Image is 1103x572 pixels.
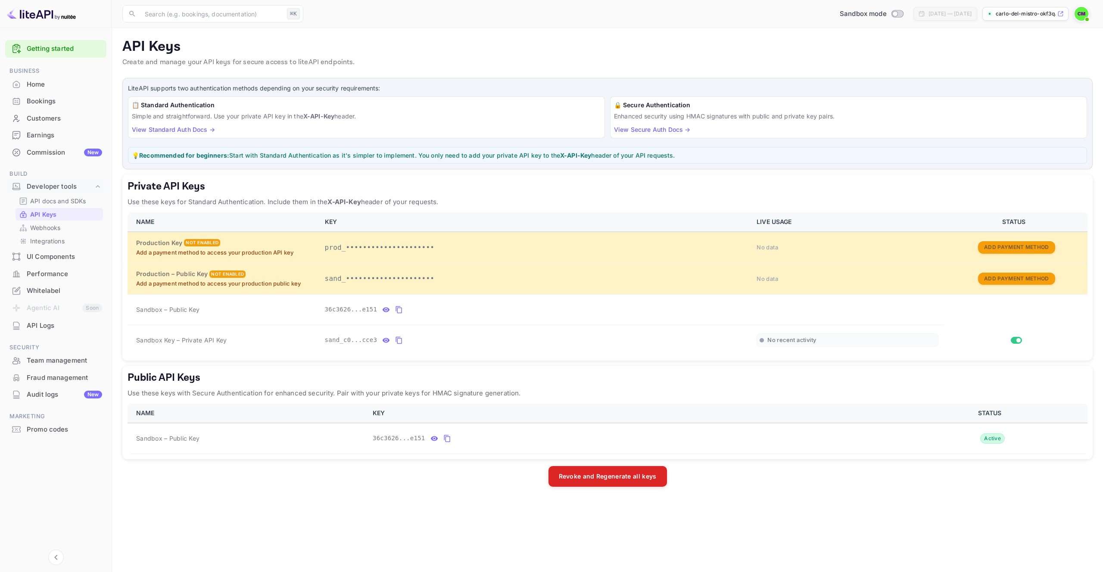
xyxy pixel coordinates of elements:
[209,270,246,278] div: Not enabled
[136,434,199,443] span: Sandbox – Public Key
[30,223,60,232] p: Webhooks
[5,179,106,194] div: Developer tools
[767,336,816,344] span: No recent activity
[548,466,667,487] button: Revoke and Regenerate all keys
[303,112,334,120] strong: X-API-Key
[128,84,1087,93] p: LiteAPI supports two authentication methods depending on your security requirements:
[1075,7,1088,21] img: Carlo Del Mistro
[944,212,1087,232] th: STATUS
[325,274,747,284] p: sand_•••••••••••••••••••••
[16,195,103,207] div: API docs and SDKs
[27,425,102,435] div: Promo codes
[5,249,106,264] a: UI Components
[5,352,106,369] div: Team management
[30,236,65,246] p: Integrations
[128,404,1087,454] table: public api keys table
[287,8,300,19] div: ⌘K
[5,66,106,76] span: Business
[136,269,208,279] h6: Production – Public Key
[30,196,86,205] p: API docs and SDKs
[16,208,103,221] div: API Keys
[19,236,100,246] a: Integrations
[5,343,106,352] span: Security
[327,198,361,206] strong: X-API-Key
[5,317,106,333] a: API Logs
[27,356,102,366] div: Team management
[128,388,1087,398] p: Use these keys with Secure Authentication for enhanced security. Pair with your private keys for ...
[27,321,102,331] div: API Logs
[7,7,76,21] img: LiteAPI logo
[980,433,1005,444] div: Active
[136,336,227,344] span: Sandbox Key – Private API Key
[5,169,106,179] span: Build
[27,252,102,262] div: UI Components
[836,9,907,19] div: Switch to Production mode
[128,404,368,423] th: NAME
[614,100,1083,110] h6: 🔒 Secure Authentication
[27,96,102,106] div: Bookings
[122,57,1093,68] p: Create and manage your API keys for secure access to liteAPI endpoints.
[978,274,1055,282] a: Add Payment Method
[5,127,106,143] a: Earnings
[5,412,106,421] span: Marketing
[136,238,182,248] h6: Production Key
[560,152,591,159] strong: X-API-Key
[325,305,377,314] span: 36c3626...e151
[373,434,425,443] span: 36c3626...e151
[27,148,102,158] div: Commission
[368,404,895,423] th: KEY
[27,182,93,192] div: Developer tools
[27,269,102,279] div: Performance
[140,5,284,22] input: Search (e.g. bookings, documentation)
[325,336,377,345] span: sand_c0...cce3
[122,38,1093,56] p: API Keys
[5,421,106,437] a: Promo codes
[136,249,315,257] p: Add a payment method to access your production API key
[128,212,320,232] th: NAME
[128,212,1087,355] table: private api keys table
[136,280,315,288] p: Add a payment method to access your production public key
[978,243,1055,251] a: Add Payment Method
[139,152,229,159] strong: Recommended for beginners:
[996,10,1056,18] p: carlo-del-mistro-okf3q...
[757,275,778,282] span: No data
[128,197,1087,207] p: Use these keys for Standard Authentication. Include them in the header of your requests.
[27,80,102,90] div: Home
[27,373,102,383] div: Fraud management
[5,127,106,144] div: Earnings
[5,144,106,160] a: CommissionNew
[325,242,747,253] p: prod_•••••••••••••••••••••
[895,404,1087,423] th: STATUS
[16,221,103,234] div: Webhooks
[5,370,106,385] a: Fraud management
[978,241,1055,254] button: Add Payment Method
[30,210,56,219] p: API Keys
[5,283,106,298] a: Whitelabel
[84,391,102,398] div: New
[132,100,601,110] h6: 📋 Standard Authentication
[19,196,100,205] a: API docs and SDKs
[5,93,106,110] div: Bookings
[840,9,887,19] span: Sandbox mode
[614,126,690,133] a: View Secure Auth Docs →
[48,550,64,565] button: Collapse navigation
[757,244,778,251] span: No data
[320,212,752,232] th: KEY
[132,126,215,133] a: View Standard Auth Docs →
[16,235,103,247] div: Integrations
[132,112,601,121] p: Simple and straightforward. Use your private API key in the header.
[27,44,102,54] a: Getting started
[27,131,102,140] div: Earnings
[27,390,102,400] div: Audit logs
[751,212,944,232] th: LIVE USAGE
[5,40,106,58] div: Getting started
[19,210,100,219] a: API Keys
[19,223,100,232] a: Webhooks
[84,149,102,156] div: New
[27,286,102,296] div: Whitelabel
[5,110,106,126] a: Customers
[128,371,1087,385] h5: Public API Keys
[5,370,106,386] div: Fraud management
